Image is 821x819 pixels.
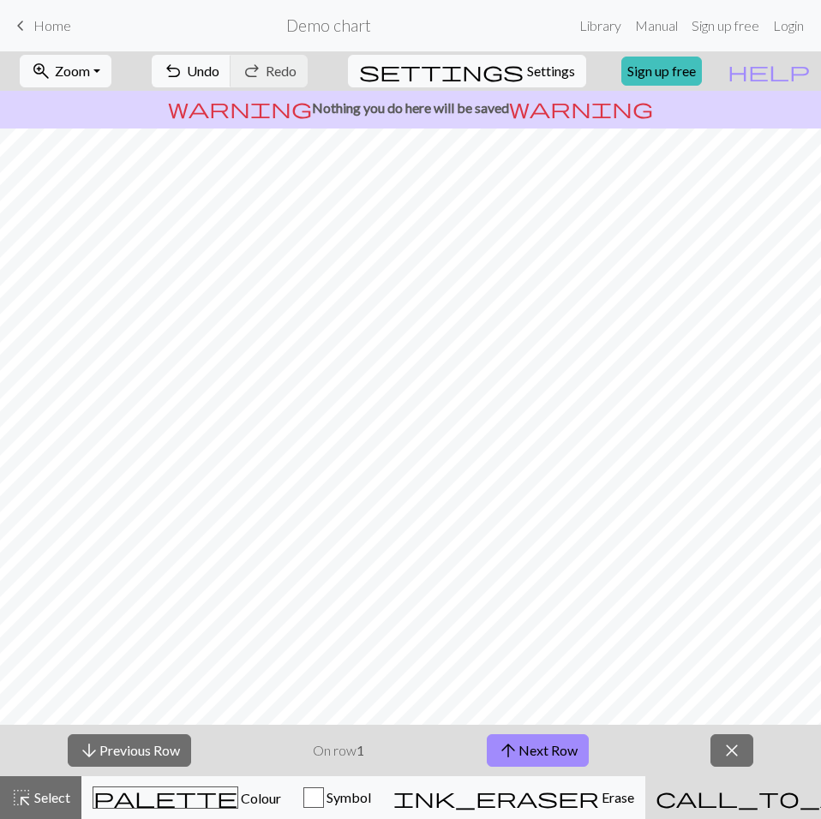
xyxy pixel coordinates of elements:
[68,734,191,767] button: Previous Row
[79,738,99,762] span: arrow_downward
[168,96,312,120] span: warning
[359,61,524,81] i: Settings
[509,96,653,120] span: warning
[163,59,183,83] span: undo
[81,776,292,819] button: Colour
[487,734,589,767] button: Next Row
[572,9,628,43] a: Library
[55,63,90,79] span: Zoom
[348,55,586,87] button: SettingsSettings
[238,790,281,806] span: Colour
[357,742,364,758] strong: 1
[728,59,810,83] span: help
[313,740,364,761] p: On row
[628,9,685,43] a: Manual
[10,14,31,38] span: keyboard_arrow_left
[93,786,237,810] span: palette
[286,15,371,35] h2: Demo chart
[722,738,742,762] span: close
[10,11,71,40] a: Home
[187,63,219,79] span: Undo
[7,98,814,118] p: Nothing you do here will be saved
[527,61,575,81] span: Settings
[20,55,111,87] button: Zoom
[292,776,382,819] button: Symbol
[382,776,645,819] button: Erase
[324,789,371,805] span: Symbol
[11,786,32,810] span: highlight_alt
[599,789,634,805] span: Erase
[32,789,70,805] span: Select
[498,738,518,762] span: arrow_upward
[621,57,702,86] a: Sign up free
[33,17,71,33] span: Home
[393,786,599,810] span: ink_eraser
[685,9,766,43] a: Sign up free
[766,9,811,43] a: Login
[152,55,231,87] button: Undo
[359,59,524,83] span: settings
[31,59,51,83] span: zoom_in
